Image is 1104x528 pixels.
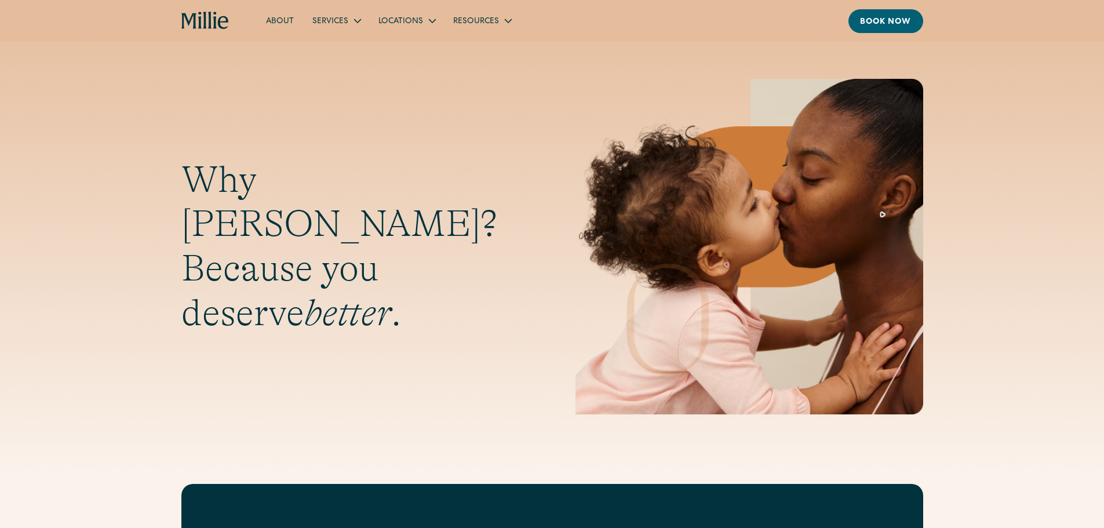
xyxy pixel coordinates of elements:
div: Locations [378,16,423,28]
em: better [304,292,391,334]
div: Services [303,11,369,30]
a: home [181,12,229,30]
h1: Why [PERSON_NAME]? Because you deserve . [181,158,529,336]
div: Resources [444,11,520,30]
div: Book now [860,16,912,28]
div: Locations [369,11,444,30]
div: Resources [453,16,499,28]
a: Book now [848,9,923,33]
img: Mother and baby sharing a kiss, highlighting the emotional bond and nurturing care at the heart o... [575,79,923,414]
div: Services [312,16,348,28]
a: About [257,11,303,30]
